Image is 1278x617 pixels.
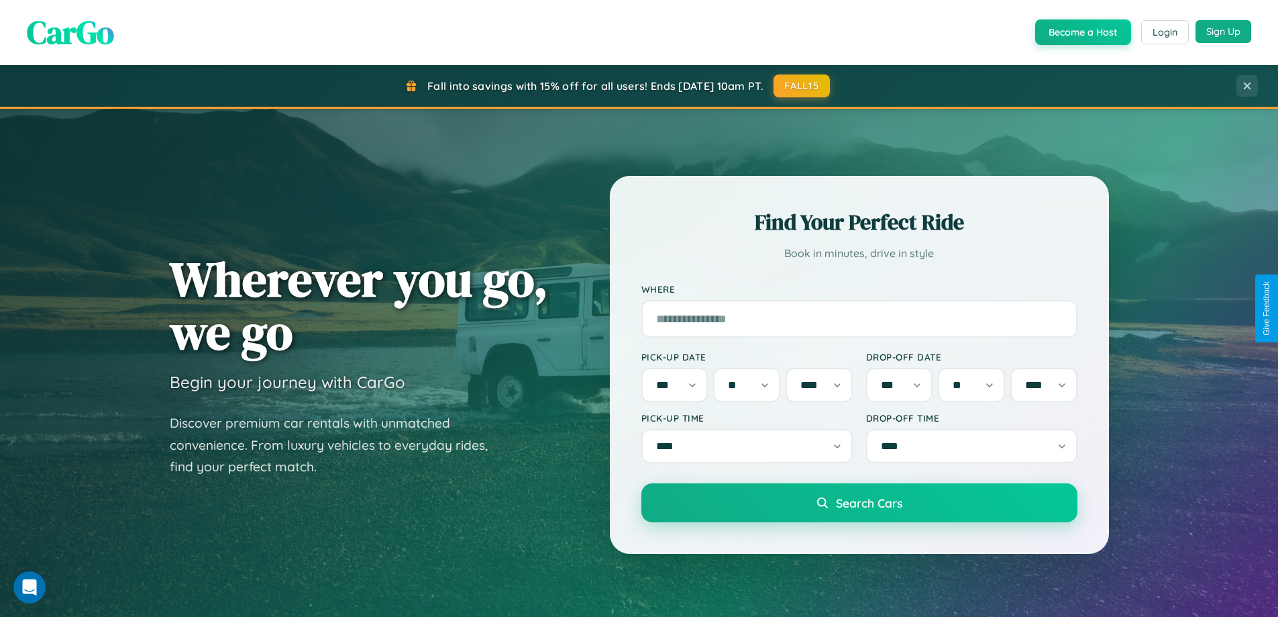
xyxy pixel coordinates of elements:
h1: Wherever you go, we go [170,252,548,359]
span: Search Cars [836,495,902,510]
button: FALL15 [774,75,830,97]
iframe: Intercom live chat [13,571,46,604]
label: Drop-off Date [866,351,1077,363]
span: Fall into savings with 15% off for all users! Ends [DATE] 10am PT. [427,79,763,93]
button: Search Cars [641,483,1077,522]
button: Sign Up [1195,20,1251,43]
label: Pick-up Date [641,351,853,363]
label: Drop-off Time [866,412,1077,424]
label: Where [641,283,1077,295]
label: Pick-up Time [641,412,853,424]
h3: Begin your journey with CarGo [170,372,405,392]
div: Give Feedback [1262,281,1271,336]
button: Become a Host [1035,19,1131,45]
p: Discover premium car rentals with unmatched convenience. From luxury vehicles to everyday rides, ... [170,412,505,478]
h2: Find Your Perfect Ride [641,207,1077,237]
button: Login [1141,20,1189,44]
span: CarGo [27,10,114,54]
p: Book in minutes, drive in style [641,244,1077,263]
